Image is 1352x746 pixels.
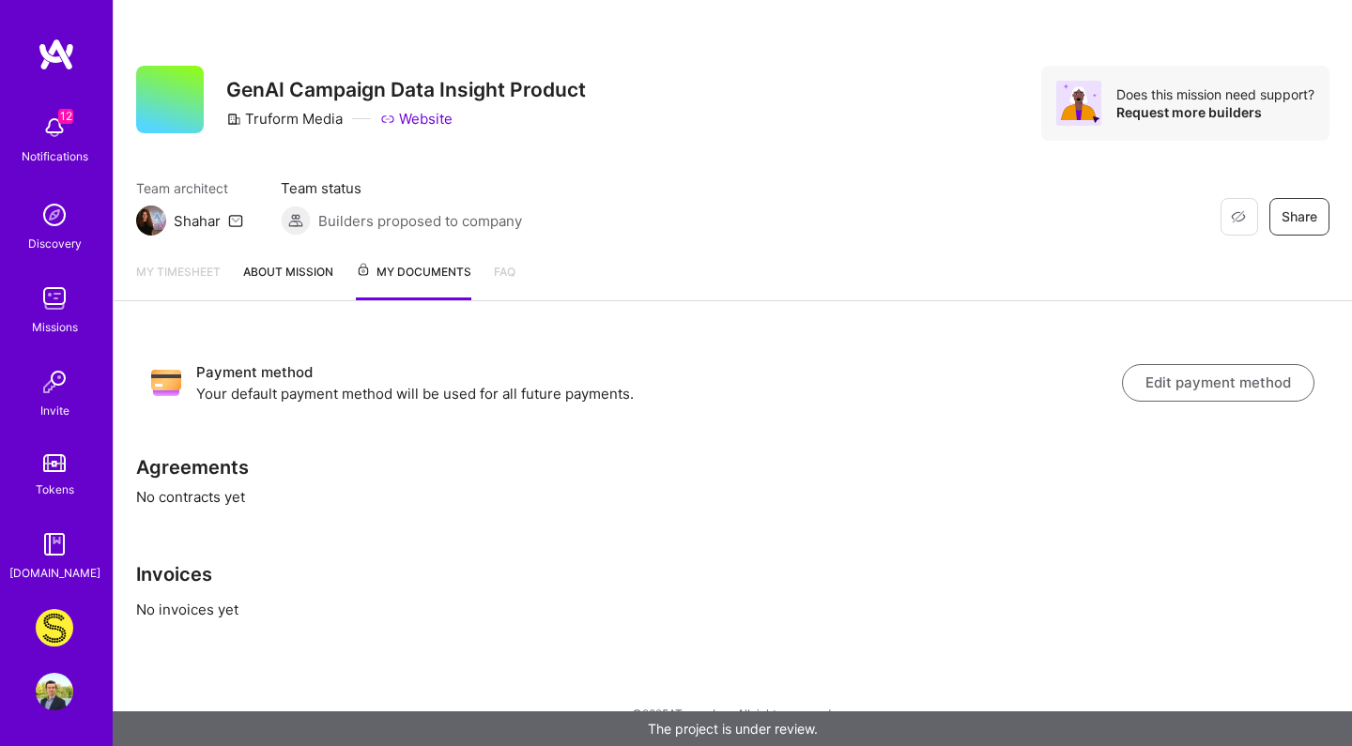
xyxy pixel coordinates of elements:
button: Edit payment method [1122,364,1314,402]
span: Team status [281,178,522,198]
a: About Mission [243,262,333,300]
div: No contracts yet [114,324,1352,678]
div: Discovery [28,234,82,253]
span: Share [1282,207,1317,226]
span: My Documents [356,262,471,282]
img: Team Architect [136,206,166,236]
div: Request more builders [1116,103,1314,121]
a: My timesheet [136,262,221,300]
a: FAQ [494,262,515,300]
img: User Avatar [36,673,73,710]
div: Truform Media [226,109,343,129]
a: Studs: A Fresh Take on Ear Piercing & Earrings [31,609,78,647]
img: guide book [36,525,73,563]
h3: Invoices [136,563,1329,586]
h3: GenAI Campaign Data Insight Product [226,78,586,101]
p: Your default payment method will be used for all future payments. [196,384,1122,403]
a: My Documents [356,262,471,300]
img: logo [38,38,75,71]
span: Team architect [136,178,243,198]
img: Invite [36,363,73,401]
div: Does this mission need support? [1116,85,1314,103]
div: Notifications [22,146,88,166]
span: 12 [58,109,73,124]
div: Shahar [174,211,221,231]
img: tokens [43,454,66,472]
h3: Agreements [136,456,1329,479]
img: Avatar [1056,81,1101,126]
div: The project is under review. [113,711,1352,746]
a: User Avatar [31,673,78,710]
img: Builders proposed to company [281,206,311,236]
img: discovery [36,196,73,234]
p: No invoices yet [136,600,1329,619]
img: Studs: A Fresh Take on Ear Piercing & Earrings [36,609,73,647]
div: [DOMAIN_NAME] [9,563,100,583]
img: teamwork [36,280,73,317]
div: Invite [40,401,69,420]
a: Website [380,109,453,129]
span: Builders proposed to company [318,211,522,231]
button: Share [1269,198,1329,236]
img: bell [36,109,73,146]
img: Payment method [151,368,181,398]
i: icon EyeClosed [1231,209,1246,224]
i: icon Mail [228,213,243,228]
i: icon CompanyGray [226,112,241,127]
div: Tokens [36,480,74,499]
div: Missions [32,317,78,337]
h3: Payment method [196,361,1122,384]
